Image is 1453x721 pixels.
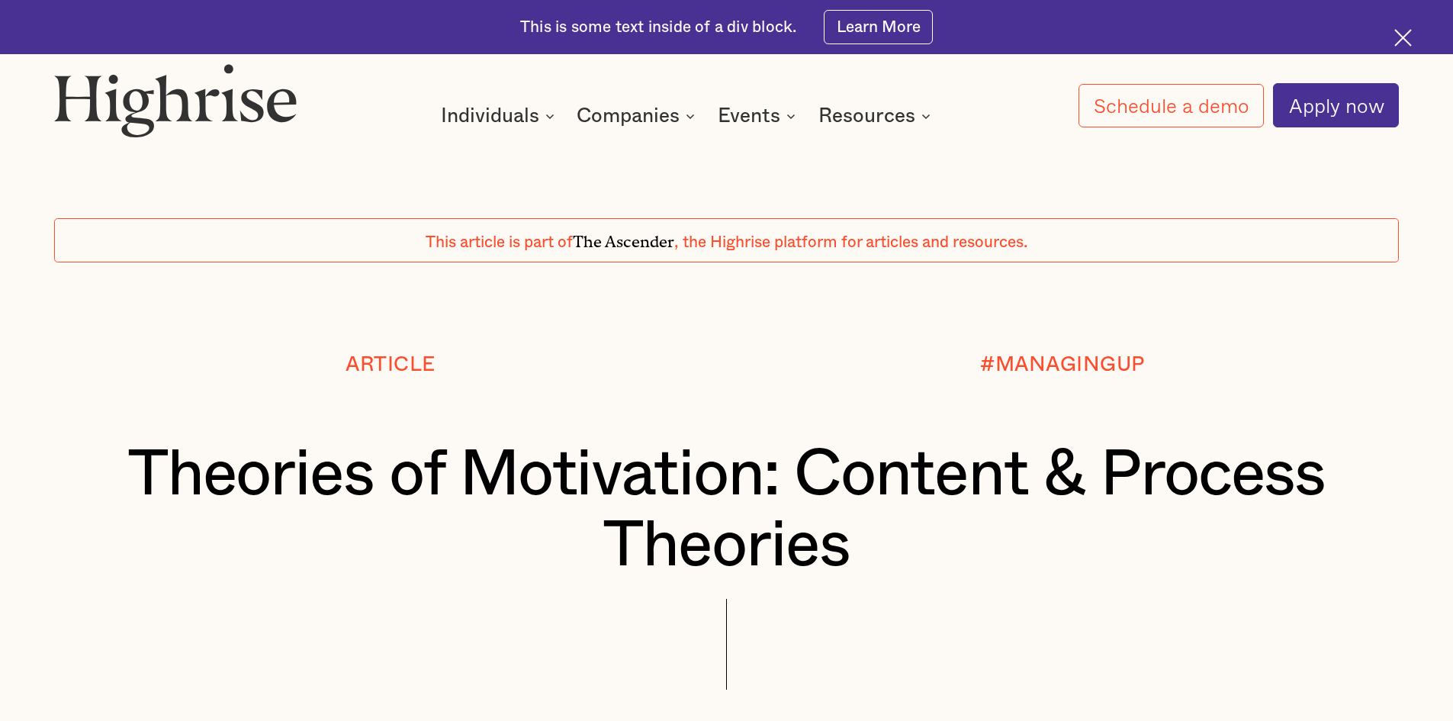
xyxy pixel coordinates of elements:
h1: Theories of Motivation: Content & Process Theories [111,439,1343,582]
div: This is some text inside of a div block. [520,17,796,38]
span: This article is part of [426,234,573,250]
img: Cross icon [1394,29,1412,47]
div: Resources [818,107,915,125]
div: Article [346,353,436,375]
span: , the Highrise platform for articles and resources. [674,234,1027,250]
div: Companies [577,107,680,125]
span: The Ascender [573,228,674,247]
div: Companies [577,107,699,125]
div: Events [718,107,800,125]
div: Resources [818,107,935,125]
a: Apply now [1273,83,1399,127]
a: Learn More [824,10,933,44]
a: Schedule a demo [1078,84,1265,127]
div: Events [718,107,780,125]
div: #MANAGINGUP [980,353,1145,375]
div: Individuals [441,107,539,125]
img: Highrise logo [54,63,297,137]
div: Individuals [441,107,559,125]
